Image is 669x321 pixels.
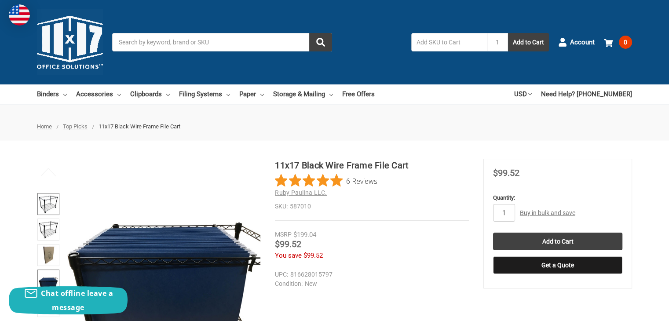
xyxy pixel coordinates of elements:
[39,194,58,214] img: 11x17 Black Wire Frame File Cart
[596,297,669,321] iframe: Google Customer Reviews
[37,123,52,130] a: Home
[570,37,595,47] span: Account
[411,33,487,51] input: Add SKU to Cart
[275,270,465,279] dd: 816628015797
[273,84,333,104] a: Storage & Mailing
[275,279,465,288] dd: New
[275,239,301,249] span: $99.52
[239,84,264,104] a: Paper
[112,33,332,51] input: Search by keyword, brand or SKU
[514,84,532,104] a: USD
[558,31,595,54] a: Account
[493,256,622,274] button: Get a Quote
[346,174,377,187] span: 6 Reviews
[303,252,323,259] span: $99.52
[520,209,575,216] a: Buy in bulk and save
[275,189,327,196] a: Ruby Paulina LLC.
[275,202,288,211] dt: SKU:
[604,31,632,54] a: 0
[63,123,88,130] a: Top Picks
[39,245,58,265] img: 11x17 Black Rolling File Cart
[493,233,622,250] input: Add to Cart
[275,270,288,279] dt: UPC:
[493,168,519,178] span: $99.52
[342,84,375,104] a: Free Offers
[619,36,632,49] span: 0
[41,288,113,312] span: Chat offline leave a message
[35,163,62,181] button: Previous
[275,202,469,211] dd: 587010
[508,33,549,51] button: Add to Cart
[39,220,58,239] img: 11x17 Black Wire Frame File Cart
[293,231,316,239] span: $199.04
[37,9,103,75] img: 11x17.com
[99,123,180,130] span: 11x17 Black Wire Frame File Cart
[493,193,622,202] label: Quantity:
[275,279,303,288] dt: Condition:
[275,252,302,259] span: You save
[130,84,170,104] a: Clipboards
[76,84,121,104] a: Accessories
[179,84,230,104] a: Filing Systems
[275,174,377,187] button: Rated 4.8 out of 5 stars from 6 reviews. Jump to reviews.
[37,84,67,104] a: Binders
[275,159,469,172] h1: 11x17 Black Wire Frame File Cart
[9,4,30,26] img: duty and tax information for United States
[9,286,128,314] button: Chat offline leave a message
[541,84,632,104] a: Need Help? [PHONE_NUMBER]
[275,230,292,239] div: MSRP
[39,271,58,290] img: 11x17 Black Wire Frame File Cart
